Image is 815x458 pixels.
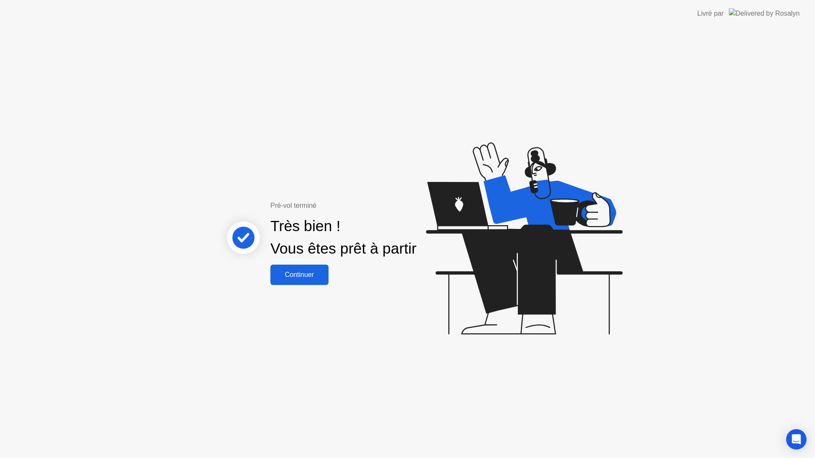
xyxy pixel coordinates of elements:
img: Delivered by Rosalyn [729,8,800,18]
div: Open Intercom Messenger [786,429,807,450]
button: Continuer [270,265,329,285]
div: Pré-vol terminé [270,201,446,211]
div: Très bien ! Vous êtes prêt à partir [270,215,416,260]
div: Continuer [273,271,326,279]
div: Livré par [697,8,724,19]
